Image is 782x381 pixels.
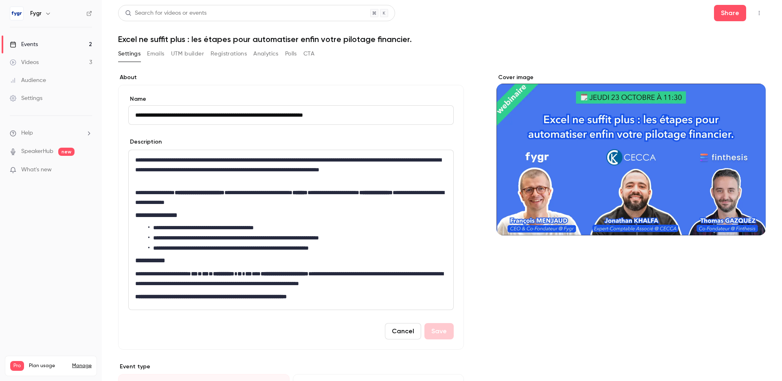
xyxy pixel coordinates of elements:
button: Registrations [211,47,247,60]
a: Manage [72,363,92,369]
span: Help [21,129,33,137]
button: Emails [147,47,164,60]
button: UTM builder [171,47,204,60]
label: Name [128,95,454,103]
div: Settings [10,94,42,102]
label: Cover image [496,73,766,82]
div: editor [129,150,453,310]
li: help-dropdown-opener [10,129,92,137]
p: Event type [118,363,464,371]
img: Fygr [10,7,23,20]
button: CTA [303,47,314,60]
span: What's new [21,166,52,174]
span: Plan usage [29,363,67,369]
label: Description [128,138,162,146]
button: Analytics [253,47,279,60]
div: Search for videos or events [125,9,206,18]
button: Settings [118,47,141,60]
button: Share [714,5,746,21]
h1: Excel ne suffit plus : les étapes pour automatiser enfin votre pilotage financier. [118,34,766,44]
button: Cancel [385,323,421,339]
h6: Fygr [30,9,42,18]
a: SpeakerHub [21,147,53,156]
label: About [118,73,464,82]
div: Events [10,40,38,49]
span: Pro [10,361,24,371]
section: description [128,150,454,310]
div: Videos [10,58,39,66]
section: Cover image [496,73,766,235]
div: Audience [10,76,46,84]
button: Polls [285,47,297,60]
span: new [58,148,75,156]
